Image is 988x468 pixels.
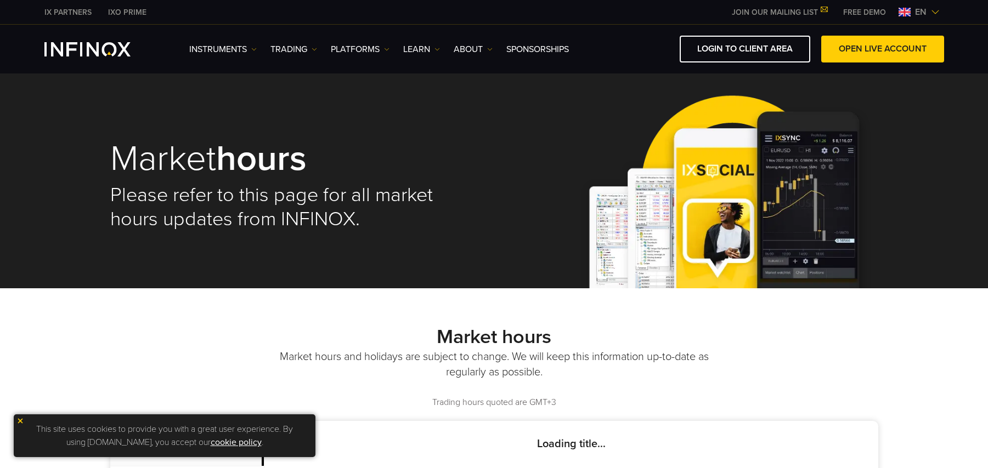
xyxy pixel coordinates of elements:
[216,137,307,180] strong: hours
[911,5,931,19] span: en
[278,349,711,380] p: Market hours and holidays are subject to change. We will keep this information up-to-date as regu...
[506,43,569,56] a: SPONSORSHIPS
[100,7,155,18] a: INFINOX
[211,437,262,448] a: cookie policy
[821,36,944,62] a: OPEN LIVE ACCOUNT
[36,7,100,18] a: INFINOX
[270,43,317,56] a: TRADING
[189,43,257,56] a: Instruments
[835,7,894,18] a: INFINOX MENU
[537,437,606,450] strong: Loading title...
[680,36,810,62] a: LOGIN TO CLIENT AREA
[110,183,479,231] h2: Please refer to this page for all market hours updates from INFINOX.
[724,8,835,17] a: JOIN OUR MAILING LIST
[44,42,156,56] a: INFINOX Logo
[19,420,310,452] p: This site uses cookies to provide you with a great user experience. By using [DOMAIN_NAME], you a...
[110,396,878,409] p: Trading hours quoted are GMT+3
[403,43,440,56] a: Learn
[331,43,389,56] a: PLATFORMS
[16,417,24,425] img: yellow close icon
[437,325,551,349] strong: Market hours
[110,140,479,178] h1: Market
[454,43,493,56] a: ABOUT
